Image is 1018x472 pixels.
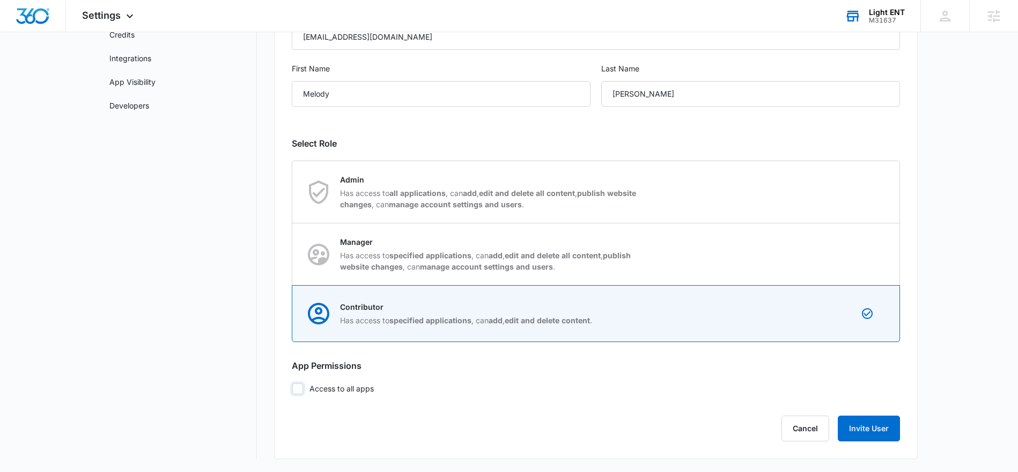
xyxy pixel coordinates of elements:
[869,17,905,24] div: account id
[838,416,900,441] button: Invite User
[601,63,900,75] label: Last Name
[389,251,471,260] strong: specified applications
[389,316,471,325] strong: specified applications
[109,76,156,88] a: App Visibility
[389,200,522,209] strong: manage account settings and users
[292,63,591,75] label: First Name
[292,383,900,394] label: Access to all apps
[340,187,641,210] p: Has access to , can , , , can .
[292,359,900,372] h2: App Permissions
[82,10,121,21] span: Settings
[340,174,641,185] p: Admin
[109,100,149,111] a: Developers
[489,251,503,260] strong: add
[869,8,905,17] div: account name
[340,315,592,326] p: Has access to , can , .
[505,251,601,260] strong: edit and delete all content
[292,137,900,150] h2: Select Role
[489,316,503,325] strong: add
[340,250,641,272] p: Has access to , can , , , can .
[505,316,590,325] strong: edit and delete content
[340,301,592,313] p: Contributor
[340,236,641,248] p: Manager
[420,262,553,271] strong: manage account settings and users
[389,188,446,198] strong: all applications
[479,188,575,198] strong: edit and delete all content
[109,29,135,40] a: Credits
[109,53,151,64] a: Integrations
[781,416,829,441] button: Cancel
[463,188,477,198] strong: add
